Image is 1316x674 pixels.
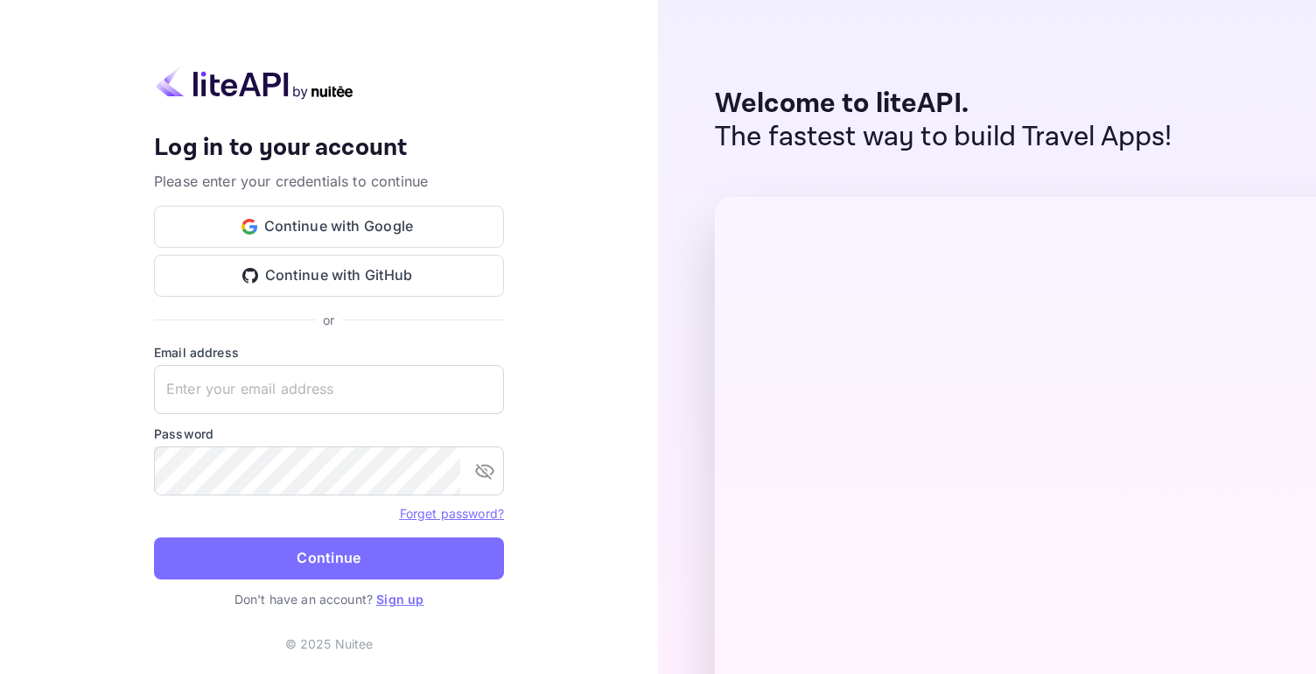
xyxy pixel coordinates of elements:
button: Continue with Google [154,206,504,248]
button: Continue with GitHub [154,255,504,297]
p: The fastest way to build Travel Apps! [715,121,1172,154]
input: Enter your email address [154,365,504,414]
button: toggle password visibility [467,453,502,488]
a: Sign up [376,592,423,607]
p: or [323,311,334,329]
h4: Log in to your account [154,133,504,164]
p: Don't have an account? [154,590,504,608]
a: Forget password? [400,506,504,521]
a: Forget password? [400,504,504,522]
button: Continue [154,537,504,579]
label: Email address [154,343,504,362]
p: Welcome to liteAPI. [715,88,1172,121]
p: Please enter your credentials to continue [154,171,504,192]
label: Password [154,425,504,443]
img: liteapi [154,66,355,100]
p: © 2025 Nuitee [285,635,374,653]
